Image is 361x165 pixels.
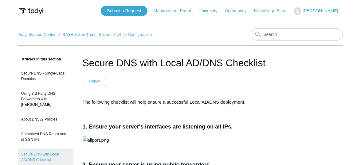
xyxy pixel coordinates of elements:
[57,32,122,37] li: SASE & ZeroTrust - Secure DNS
[251,28,343,40] input: Search
[303,8,338,13] span: [PERSON_NAME]
[83,56,279,70] h1: Secure DNS with Local AD/DNS Checklist
[18,113,73,125] a: About DNSv2 Policies
[154,8,197,14] a: Management Portal
[83,77,106,86] button: Follow Article
[18,88,73,110] a: Using 3rd Party DNS Forwarders with [PERSON_NAME]
[101,6,147,16] a: Submit a Request
[122,32,152,37] li: Configuration
[18,67,73,85] a: Secure DNS - Single-Label Domains
[83,136,109,144] img: allport.png
[225,8,253,14] a: Community
[18,128,73,145] a: Automated DNS Resolution of SGN IPs
[294,7,343,15] button: [PERSON_NAME]
[254,8,292,14] a: Knowledge Base
[83,122,279,131] h3: 1. Ensure your server's interfaces are listening on all IPs.
[63,32,121,37] a: SASE & ZeroTrust - Secure DNS
[18,57,61,61] span: Articles in this section
[18,32,56,37] a: Todyl Support Center
[198,8,223,14] a: University
[83,98,279,106] p: The following checklist will help ensure a successful Local AD/DNS deployment.
[128,32,152,37] a: Configuration
[18,32,57,37] li: Todyl Support Center
[18,6,44,17] img: Todyl Support Center Help Center home page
